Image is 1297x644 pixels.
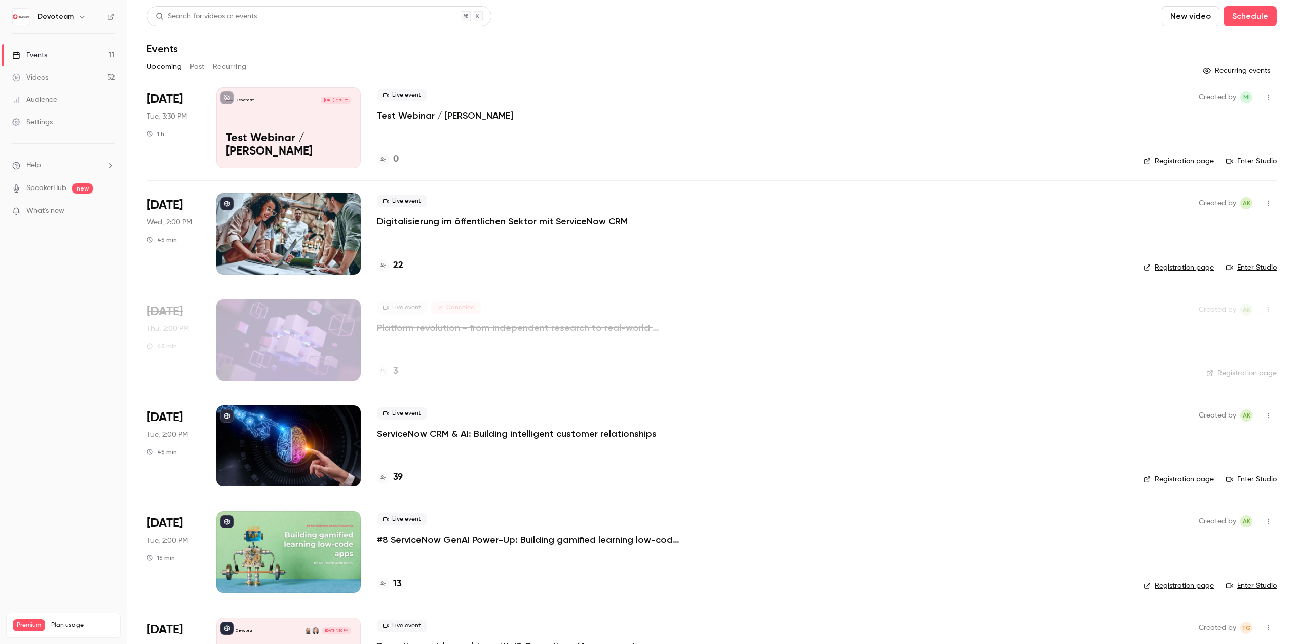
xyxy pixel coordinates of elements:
[1162,6,1219,26] button: New video
[1199,304,1236,316] span: Created by
[377,534,681,546] a: #8 ServiceNow GenAI Power-Up: Building gamified learning low-code apps
[147,622,183,638] span: [DATE]
[213,59,247,75] button: Recurring
[1243,304,1250,316] span: AK
[1143,581,1214,591] a: Registration page
[147,87,200,168] div: Sep 9 Tue, 3:30 PM (Europe/Berlin)
[51,621,114,629] span: Plan usage
[377,620,427,632] span: Live event
[12,160,115,171] li: help-dropdown-opener
[26,206,64,216] span: What's new
[304,627,312,634] img: Grzegorz Wilk
[1240,304,1252,316] span: Adrianna Kielin
[12,95,57,105] div: Audience
[1143,262,1214,273] a: Registration page
[431,301,481,314] span: Canceled
[377,153,399,166] a: 0
[1143,156,1214,166] a: Registration page
[147,324,189,334] span: Thu, 2:00 PM
[377,301,427,314] span: Live event
[37,12,74,22] h6: Devoteam
[147,409,183,426] span: [DATE]
[147,193,200,274] div: Sep 17 Wed, 2:00 PM (Europe/Amsterdam)
[1226,156,1277,166] a: Enter Studio
[72,183,93,194] span: new
[26,183,66,194] a: SpeakerHub
[377,322,681,334] a: Platform revolution - from independent research to real-world results
[216,87,361,168] a: Test Webinar / Maria Devoteam[DATE] 3:30 PMTest Webinar / [PERSON_NAME]
[1226,262,1277,273] a: Enter Studio
[13,619,45,631] span: Premium
[190,59,205,75] button: Past
[147,91,183,107] span: [DATE]
[377,513,427,525] span: Live event
[147,554,175,562] div: 15 min
[1240,409,1252,422] span: Adrianna Kielin
[377,259,403,273] a: 22
[147,342,177,350] div: 45 min
[147,536,188,546] span: Tue, 2:00 PM
[1243,409,1250,422] span: AK
[1242,622,1251,634] span: TG
[12,50,47,60] div: Events
[312,627,319,634] img: Milan Krčmář
[393,577,402,591] h4: 13
[147,236,177,244] div: 45 min
[1243,91,1250,103] span: MI
[13,9,29,25] img: Devoteam
[377,195,427,207] span: Live event
[1143,474,1214,484] a: Registration page
[147,43,178,55] h1: Events
[377,428,657,440] a: ServiceNow CRM & AI: Building intelligent customer relationships
[377,89,427,101] span: Live event
[147,405,200,486] div: Sep 23 Tue, 2:00 PM (Europe/Amsterdam)
[147,430,188,440] span: Tue, 2:00 PM
[147,217,192,228] span: Wed, 2:00 PM
[226,132,351,159] p: Test Webinar / [PERSON_NAME]
[1199,515,1236,527] span: Created by
[1224,6,1277,26] button: Schedule
[322,627,351,634] span: [DATE] 1:30 PM
[377,109,513,122] a: Test Webinar / [PERSON_NAME]
[147,59,182,75] button: Upcoming
[147,448,177,456] div: 45 min
[1199,409,1236,422] span: Created by
[321,97,351,104] span: [DATE] 3:30 PM
[377,365,398,378] a: 3
[1243,515,1250,527] span: AK
[147,515,183,532] span: [DATE]
[102,207,115,216] iframe: Noticeable Trigger
[147,197,183,213] span: [DATE]
[1240,91,1252,103] span: Maria Pina Iavazzi
[1240,515,1252,527] span: Adrianna Kielin
[393,153,399,166] h4: 0
[12,117,53,127] div: Settings
[236,628,254,633] p: Devoteam
[1226,474,1277,484] a: Enter Studio
[377,471,403,484] a: 39
[147,304,183,320] span: [DATE]
[1206,368,1277,378] a: Registration page
[1199,197,1236,209] span: Created by
[147,111,187,122] span: Tue, 3:30 PM
[1199,91,1236,103] span: Created by
[236,98,254,103] p: Devoteam
[377,407,427,420] span: Live event
[377,215,628,228] a: Digitalisierung im öffentlichen Sektor mit ServiceNow CRM
[1240,622,1252,634] span: Tereza Gáliková
[156,11,257,22] div: Search for videos or events
[393,471,403,484] h4: 39
[1199,622,1236,634] span: Created by
[1243,197,1250,209] span: AK
[393,365,398,378] h4: 3
[147,130,164,138] div: 1 h
[147,511,200,592] div: Sep 30 Tue, 2:00 PM (Europe/Amsterdam)
[1226,581,1277,591] a: Enter Studio
[26,160,41,171] span: Help
[12,72,48,83] div: Videos
[1240,197,1252,209] span: Adrianna Kielin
